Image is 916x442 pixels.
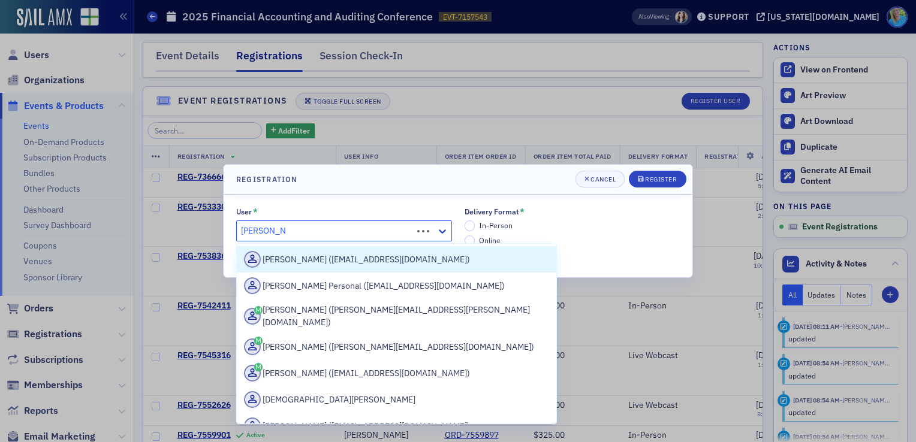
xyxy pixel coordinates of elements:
[575,171,625,187] button: Cancel
[479,220,513,230] span: In-Person
[465,207,519,216] div: Delivery Format
[244,391,549,408] div: [DEMOGRAPHIC_DATA][PERSON_NAME]
[244,417,549,434] div: [PERSON_NAME] ([EMAIL_ADDRESS][DOMAIN_NAME])
[244,365,549,382] div: [PERSON_NAME] ([EMAIL_ADDRESS][DOMAIN_NAME])
[465,220,475,231] input: In-Person
[479,235,501,245] span: Online
[244,304,549,329] div: [PERSON_NAME] ([PERSON_NAME][EMAIL_ADDRESS][PERSON_NAME][DOMAIN_NAME])
[236,174,298,184] h4: Registration
[253,207,258,216] abbr: This field is required
[645,176,677,183] div: Register
[520,207,525,216] abbr: This field is required
[590,176,616,183] div: Cancel
[236,207,252,216] div: User
[465,235,475,246] input: Online
[244,277,549,294] div: [PERSON_NAME] Personal ([EMAIL_ADDRESS][DOMAIN_NAME])
[244,251,549,268] div: [PERSON_NAME] ([EMAIL_ADDRESS][DOMAIN_NAME])
[244,338,549,355] div: [PERSON_NAME] ([PERSON_NAME][EMAIL_ADDRESS][DOMAIN_NAME])
[629,171,686,187] button: Register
